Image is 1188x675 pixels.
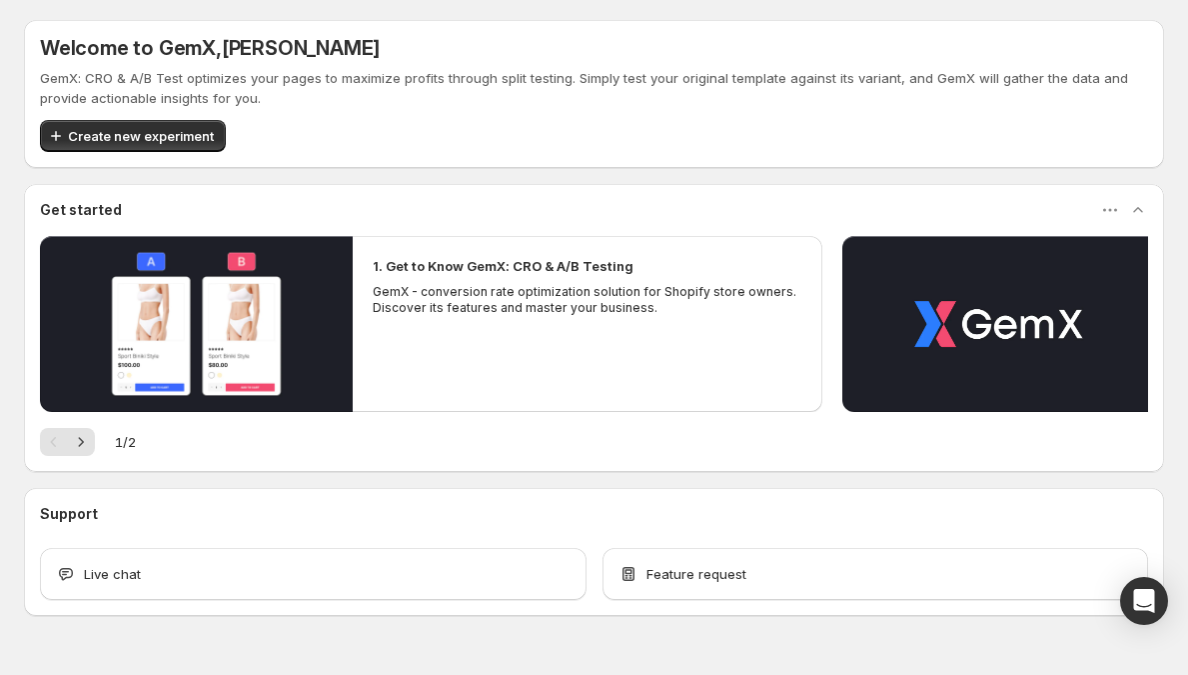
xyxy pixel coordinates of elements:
h2: 1. Get to Know GemX: CRO & A/B Testing [373,256,633,276]
h3: Get started [40,200,122,220]
button: Next [67,428,95,456]
div: Open Intercom Messenger [1120,577,1168,625]
span: Feature request [646,564,746,584]
button: Create new experiment [40,120,226,152]
p: GemX - conversion rate optimization solution for Shopify store owners. Discover its features and ... [373,284,802,316]
span: Create new experiment [68,126,214,146]
span: 1 / 2 [115,432,136,452]
button: Play video [842,236,1155,412]
h3: Support [40,504,98,524]
span: , [PERSON_NAME] [216,36,380,60]
span: Live chat [84,564,141,584]
nav: Pagination [40,428,95,456]
h5: Welcome to GemX [40,36,380,60]
p: GemX: CRO & A/B Test optimizes your pages to maximize profits through split testing. Simply test ... [40,68,1148,108]
button: Play video [40,236,353,412]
